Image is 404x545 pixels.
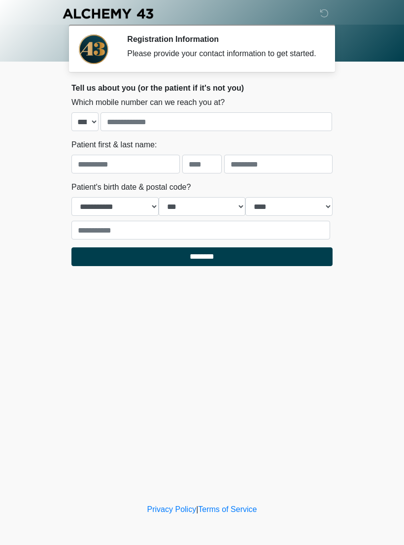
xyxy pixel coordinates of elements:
[62,7,154,20] img: Alchemy 43 Logo
[71,139,157,151] label: Patient first & last name:
[127,34,318,44] h2: Registration Information
[71,83,333,93] h2: Tell us about you (or the patient if it's not you)
[79,34,108,64] img: Agent Avatar
[198,505,257,513] a: Terms of Service
[147,505,197,513] a: Privacy Policy
[71,181,191,193] label: Patient's birth date & postal code?
[71,97,225,108] label: Which mobile number can we reach you at?
[196,505,198,513] a: |
[127,48,318,60] div: Please provide your contact information to get started.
